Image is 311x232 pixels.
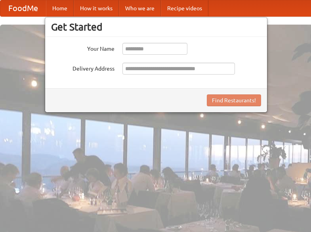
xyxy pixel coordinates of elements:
[119,0,161,16] a: Who we are
[0,0,46,16] a: FoodMe
[207,94,261,106] button: Find Restaurants!
[51,63,114,73] label: Delivery Address
[161,0,208,16] a: Recipe videos
[46,0,74,16] a: Home
[51,21,261,33] h3: Get Started
[51,43,114,53] label: Your Name
[74,0,119,16] a: How it works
